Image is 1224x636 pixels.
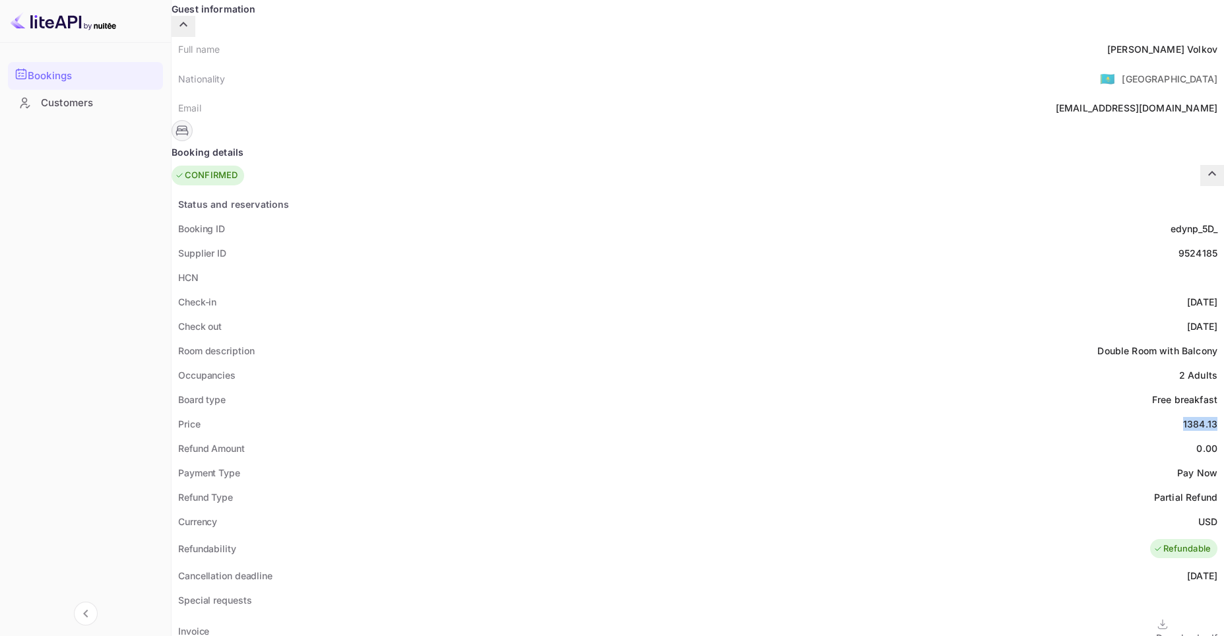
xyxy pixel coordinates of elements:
ya-tr-span: Payment Type [178,467,240,478]
div: [DATE] [1187,569,1217,583]
img: LiteAPI logo [11,11,116,32]
ya-tr-span: Refund Type [178,492,233,503]
a: Bookings [8,62,163,88]
ya-tr-span: Guest information [172,2,256,16]
ya-tr-span: Bookings [28,69,72,84]
span: United States [1100,67,1115,90]
ya-tr-span: [PERSON_NAME] [1107,44,1184,55]
div: 0.00 [1196,441,1217,455]
ya-tr-span: Volkov [1187,44,1217,55]
div: Customers [8,90,163,116]
ya-tr-span: [GEOGRAPHIC_DATA] [1122,73,1217,84]
ya-tr-span: HCN [178,272,199,283]
ya-tr-span: Partial Refund [1154,492,1217,503]
div: [DATE] [1187,295,1217,309]
ya-tr-span: Occupancies [178,369,236,381]
div: Bookings [8,62,163,90]
ya-tr-span: Special requests [178,594,251,606]
ya-tr-span: [EMAIL_ADDRESS][DOMAIN_NAME] [1056,102,1217,113]
ya-tr-span: Room description [178,345,254,356]
ya-tr-span: 🇰🇿 [1100,71,1115,86]
button: Collapse navigation [74,602,98,625]
ya-tr-span: Currency [178,516,217,527]
div: [DATE] [1187,319,1217,333]
ya-tr-span: Status and reservations [178,199,289,210]
ya-tr-span: Pay Now [1177,467,1217,478]
div: 9524185 [1178,246,1217,260]
ya-tr-span: Refundable [1163,542,1211,556]
ya-tr-span: Check out [178,321,222,332]
ya-tr-span: Booking ID [178,223,225,234]
ya-tr-span: Supplier ID [178,247,226,259]
ya-tr-span: edynp_5D_ [1171,223,1217,234]
ya-tr-span: Refundability [178,543,236,554]
ya-tr-span: Booking details [172,145,243,159]
div: 1384.13 [1183,417,1217,431]
ya-tr-span: Board type [178,394,226,405]
ya-tr-span: USD [1198,516,1217,527]
ya-tr-span: Full name [178,44,220,55]
ya-tr-span: CONFIRMED [185,169,238,182]
ya-tr-span: 2 Adults [1179,369,1217,381]
ya-tr-span: Refund Amount [178,443,245,454]
ya-tr-span: Customers [41,96,93,111]
ya-tr-span: Free breakfast [1152,394,1217,405]
ya-tr-span: Cancellation deadline [178,570,273,581]
a: Customers [8,90,163,115]
ya-tr-span: Check-in [178,296,216,307]
ya-tr-span: Double Room with Balcony [1097,345,1217,356]
ya-tr-span: Nationality [178,73,226,84]
ya-tr-span: Price [178,418,201,429]
ya-tr-span: Email [178,102,201,113]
